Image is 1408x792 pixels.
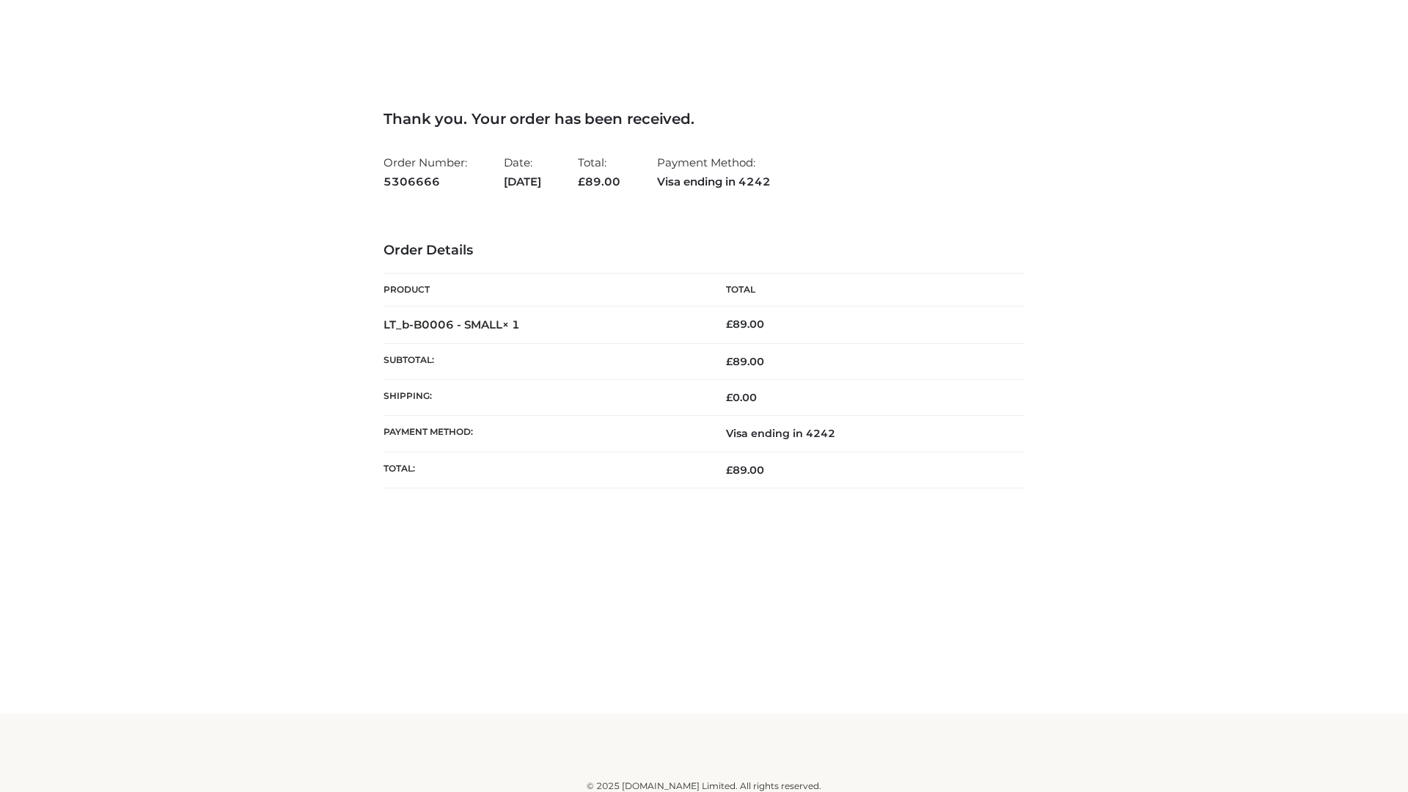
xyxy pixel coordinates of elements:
span: £ [726,318,733,331]
th: Subtotal: [384,343,704,379]
bdi: 0.00 [726,391,757,404]
span: 89.00 [726,463,764,477]
h3: Thank you. Your order has been received. [384,110,1024,128]
th: Payment method: [384,416,704,452]
th: Total: [384,452,704,488]
h3: Order Details [384,243,1024,259]
strong: × 1 [502,318,520,331]
strong: LT_b-B0006 - SMALL [384,318,520,331]
span: £ [726,463,733,477]
span: £ [726,355,733,368]
span: £ [726,391,733,404]
li: Payment Method: [657,150,771,194]
strong: [DATE] [504,172,541,191]
th: Total [704,274,1024,307]
strong: 5306666 [384,172,467,191]
li: Order Number: [384,150,467,194]
li: Date: [504,150,541,194]
strong: Visa ending in 4242 [657,172,771,191]
bdi: 89.00 [726,318,764,331]
span: £ [578,175,585,188]
span: 89.00 [726,355,764,368]
td: Visa ending in 4242 [704,416,1024,452]
th: Shipping: [384,380,704,416]
th: Product [384,274,704,307]
span: 89.00 [578,175,620,188]
li: Total: [578,150,620,194]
